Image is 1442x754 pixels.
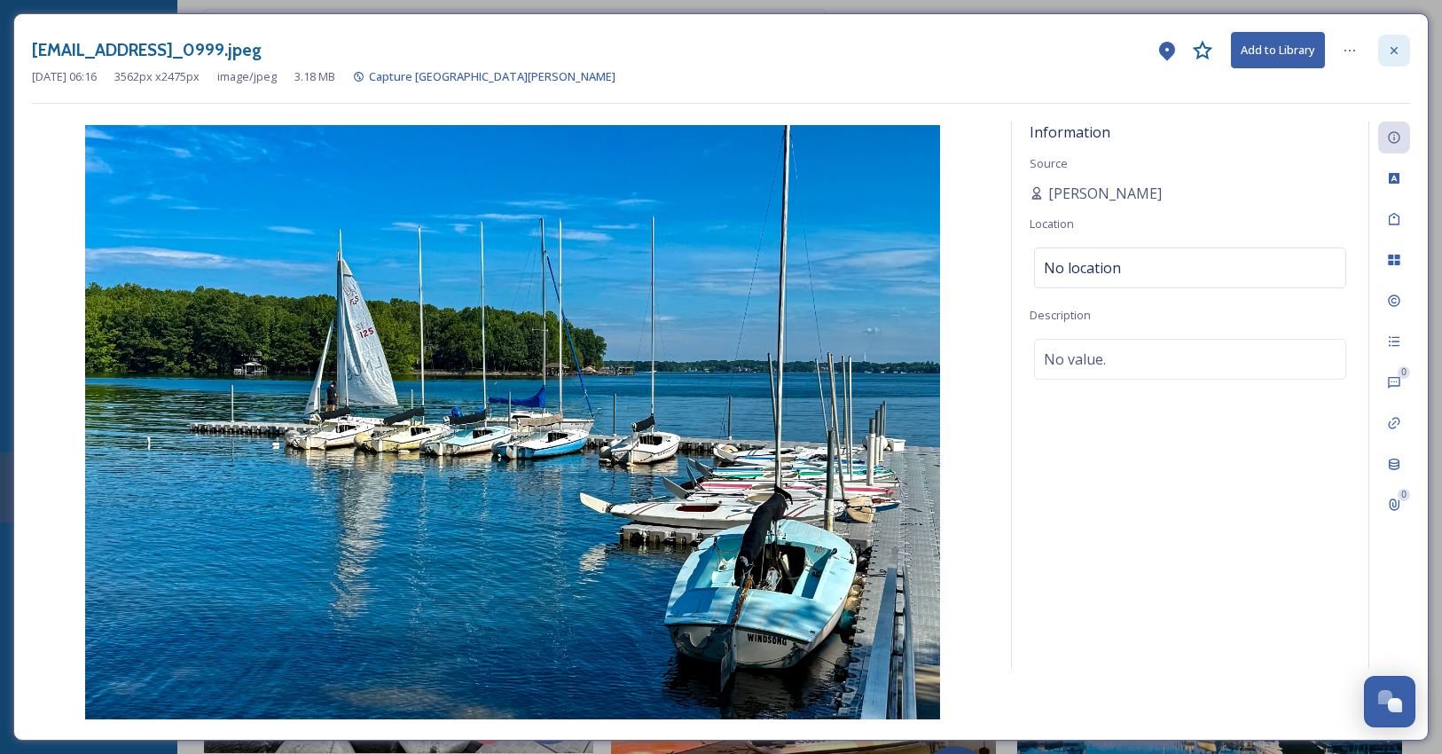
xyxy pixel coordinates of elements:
img: drewrossmannc%40gmail.com-IMG_0999.jpeg [32,125,993,719]
button: Open Chat [1364,676,1415,727]
span: [DATE] 06:16 [32,68,97,85]
span: Information [1030,122,1110,142]
span: No location [1044,257,1121,279]
span: Location [1030,216,1074,232]
span: image/jpeg [217,68,277,85]
span: No value. [1044,349,1106,370]
div: 0 [1398,489,1410,501]
span: Description [1030,307,1091,323]
span: Source [1030,155,1068,171]
h3: [EMAIL_ADDRESS]_0999.jpeg [32,37,262,63]
span: [PERSON_NAME] [1048,183,1162,204]
span: 3562 px x 2475 px [114,68,200,85]
button: Add to Library [1231,32,1325,68]
span: Capture [GEOGRAPHIC_DATA][PERSON_NAME] [369,68,615,84]
span: 3.18 MB [294,68,335,85]
div: 0 [1398,366,1410,379]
